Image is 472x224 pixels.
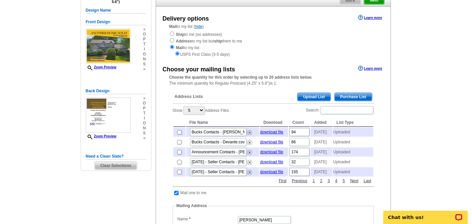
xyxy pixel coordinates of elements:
a: Remove this list [247,129,252,133]
div: to my list ( ) [156,24,391,57]
div: to me (no addresses) to my list but them to me to my list [169,31,377,57]
a: Zoom Preview [86,134,117,138]
td: Uploaded [333,127,373,137]
span: Clear Selections [95,162,137,170]
img: small-thumb.jpg [86,98,131,133]
a: 1 [311,178,317,184]
legend: Mailing Address [176,203,208,209]
span: p [143,37,146,42]
a: Remove this list [247,169,252,173]
td: Uploaded [333,167,373,177]
th: Added [311,118,332,127]
div: USPS First Class (3-5 days) [169,51,377,57]
span: » [143,96,146,101]
span: o [143,101,146,106]
a: download file [260,140,283,144]
span: i [143,47,146,52]
a: 2 [318,178,324,184]
strong: Choose the quantity for this order by selecting up to 20 address lists below. [169,75,312,80]
span: n [143,126,146,131]
span: n [143,57,146,62]
a: Remove this list [247,159,252,163]
img: delete.png [247,160,252,165]
img: delete.png [247,170,252,175]
a: Learn more [358,66,382,71]
span: i [143,116,146,121]
div: Delivery options [163,14,209,23]
td: [DATE] [311,167,332,177]
td: Uploaded [333,137,373,147]
strong: Mail [169,24,177,29]
a: Zoom Preview [86,65,117,69]
span: t [143,111,146,116]
a: Previous [290,178,309,184]
span: Purchase List [335,93,372,101]
h5: Need a Clean Slate? [86,153,146,160]
td: Uploaded [333,147,373,157]
td: [DATE] [311,157,332,167]
span: t [143,42,146,47]
a: hide [195,24,203,29]
span: o [143,52,146,57]
a: Learn more [358,15,382,20]
img: delete.png [247,130,252,135]
a: download file [260,150,283,154]
strong: ship [214,39,222,43]
span: o [143,32,146,37]
span: s [143,131,146,136]
th: File Name [186,118,260,127]
label: Show Address Files [173,106,229,115]
label: Name [178,216,237,222]
span: » [143,67,146,72]
iframe: LiveChat chat widget [379,203,472,224]
td: Uploaded [333,157,373,167]
a: Remove this list [247,139,252,143]
img: delete.png [247,150,252,155]
td: [DATE] [311,137,332,147]
th: Download [260,118,288,127]
h5: Design Name [86,7,146,14]
div: Choose your mailing lists [163,65,235,74]
a: Next [348,178,360,184]
a: Last [362,178,373,184]
span: » [143,27,146,32]
strong: Mail [176,45,184,50]
span: s [143,62,146,67]
select: ShowAddress Files [183,106,204,114]
strong: Ship [176,32,184,37]
td: Mail one to me [180,189,207,196]
a: 4 [334,178,339,184]
a: download file [260,130,283,134]
label: Search: [306,106,374,115]
img: delete.png [247,140,252,145]
a: download file [260,160,283,164]
a: 5 [341,178,346,184]
a: Remove this list [247,149,252,153]
td: [DATE] [311,147,332,157]
a: 3 [326,178,332,184]
span: » [143,136,146,141]
div: The minimum quantity for Regular Postcard (4.25" x 5.6")is 1. [156,74,391,86]
h5: Front Design [86,19,146,25]
a: First [277,178,288,184]
strong: Address [176,39,192,43]
h5: Back Design [86,88,146,94]
td: [DATE] [311,127,332,137]
span: p [143,106,146,111]
img: small-thumb.jpg [86,29,131,64]
input: Search: [320,106,373,114]
span: o [143,121,146,126]
th: Count [289,118,310,127]
span: Upload List [297,93,330,101]
th: List Type [333,118,373,127]
a: download file [260,170,283,174]
span: Address Lists [175,94,203,100]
